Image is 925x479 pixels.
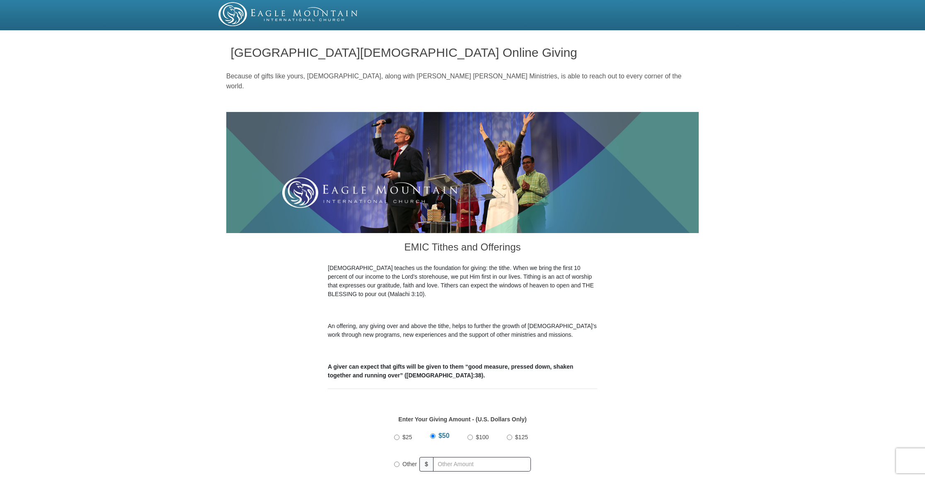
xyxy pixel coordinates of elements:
[226,71,699,91] p: Because of gifts like yours, [DEMOGRAPHIC_DATA], along with [PERSON_NAME] [PERSON_NAME] Ministrie...
[402,434,412,440] span: $25
[433,457,531,472] input: Other Amount
[515,434,528,440] span: $125
[328,264,597,299] p: [DEMOGRAPHIC_DATA] teaches us the foundation for giving: the tithe. When we bring the first 10 pe...
[419,457,433,472] span: $
[218,2,358,26] img: EMIC
[328,322,597,339] p: An offering, any giving over and above the tithe, helps to further the growth of [DEMOGRAPHIC_DAT...
[328,363,573,379] b: A giver can expect that gifts will be given to them “good measure, pressed down, shaken together ...
[438,432,450,439] span: $50
[231,46,695,59] h1: [GEOGRAPHIC_DATA][DEMOGRAPHIC_DATA] Online Giving
[402,461,417,467] span: Other
[398,416,526,423] strong: Enter Your Giving Amount - (U.S. Dollars Only)
[328,233,597,264] h3: EMIC Tithes and Offerings
[476,434,489,440] span: $100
